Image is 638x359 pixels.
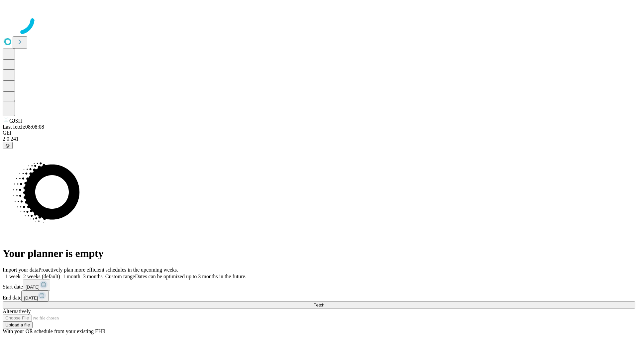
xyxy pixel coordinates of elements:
[39,267,178,273] span: Proactively plan more efficient schedules in the upcoming weeks.
[83,274,103,279] span: 3 months
[313,302,324,307] span: Fetch
[3,301,635,308] button: Fetch
[26,285,40,290] span: [DATE]
[135,274,246,279] span: Dates can be optimized up to 3 months in the future.
[3,321,33,328] button: Upload a file
[3,267,39,273] span: Import your data
[63,274,80,279] span: 1 month
[9,118,22,124] span: GJSH
[105,274,135,279] span: Custom range
[3,328,106,334] span: With your OR schedule from your existing EHR
[21,291,49,301] button: [DATE]
[3,247,635,260] h1: Your planner is empty
[3,142,13,149] button: @
[3,136,635,142] div: 2.0.241
[5,274,21,279] span: 1 week
[23,280,50,291] button: [DATE]
[3,291,635,301] div: End date
[24,296,38,300] span: [DATE]
[5,143,10,148] span: @
[3,130,635,136] div: GEI
[3,308,31,314] span: Alternatively
[3,280,635,291] div: Start date
[3,124,44,130] span: Last fetch: 08:08:08
[23,274,60,279] span: 2 weeks (default)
